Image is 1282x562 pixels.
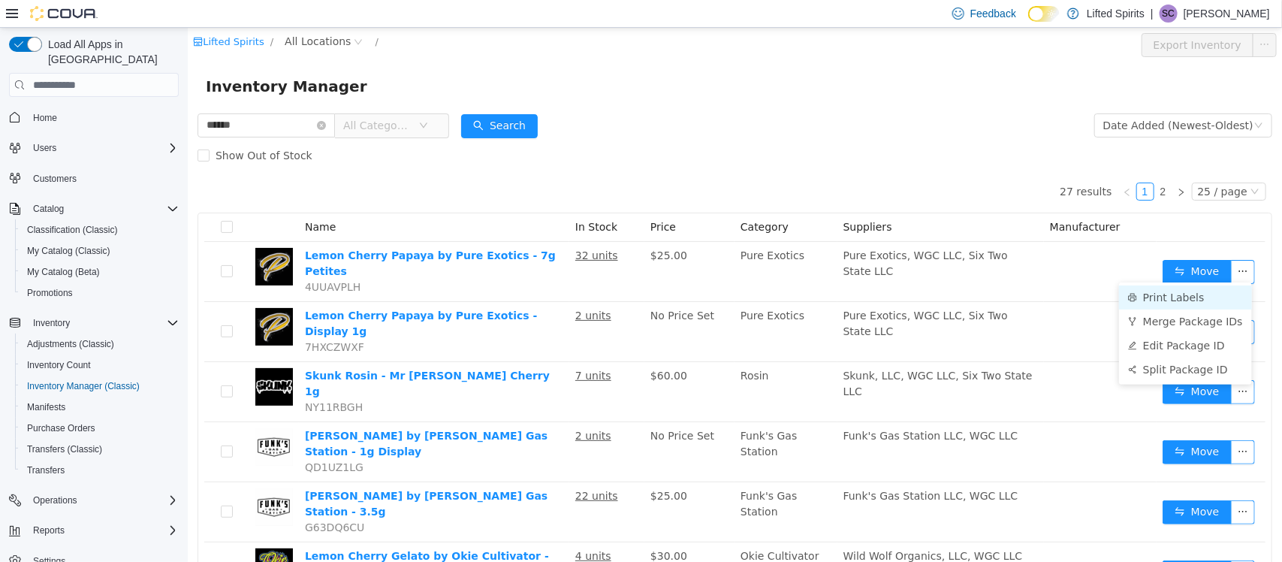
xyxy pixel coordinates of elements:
span: Reports [27,521,179,539]
button: icon: swapMove [975,352,1044,376]
span: NY11RBGH [117,373,175,385]
a: icon: shopLifted Spirits [5,8,77,20]
span: Promotions [21,284,179,302]
a: Transfers (Classic) [21,440,108,458]
a: Classification (Classic) [21,221,124,239]
button: Classification (Classic) [15,219,185,240]
i: icon: shop [5,9,15,19]
span: $30.00 [463,522,499,534]
button: Purchase Orders [15,418,185,439]
span: Inventory Manager (Classic) [21,377,179,395]
span: No Price Set [463,402,526,414]
span: Show Out of Stock [22,122,131,134]
span: Pure Exotics, WGC LLC, Six Two State LLC [656,222,820,249]
span: Adjustments (Classic) [27,338,114,350]
li: Print Labels [931,258,1064,282]
span: My Catalog (Classic) [21,242,179,260]
button: Inventory Count [15,355,185,376]
li: 2 [967,155,985,173]
span: Catalog [27,200,179,218]
a: Manifests [21,398,71,416]
a: Inventory Count [21,356,97,374]
button: Catalog [27,200,70,218]
button: Manifests [15,397,185,418]
a: Lemon Cherry Gelato by Okie Cultivator - 3.5g [117,522,361,550]
span: Suppliers [656,193,704,205]
span: Customers [33,173,77,185]
button: Promotions [15,283,185,304]
button: icon: ellipsis [1043,232,1067,256]
span: Inventory Count [21,356,179,374]
span: All Categories [155,90,224,105]
button: Catalog [3,198,185,219]
span: In Stock [388,193,430,205]
a: 1 [949,156,966,172]
span: Pure Exotics, WGC LLC, Six Two State LLC [656,282,820,310]
button: icon: swapMove [975,533,1044,557]
td: Funk's Gas Station [547,455,650,515]
span: Catalog [33,203,64,215]
p: Lifted Spirits [1087,5,1145,23]
span: Classification (Classic) [21,221,179,239]
button: Users [3,137,185,159]
a: Transfers [21,461,71,479]
u: 4 units [388,522,424,534]
u: 32 units [388,222,430,234]
span: Skunk, LLC, WGC LLC, Six Two State LLC [656,342,845,370]
img: Cherry Payton by Funk's Gas Station - 3.5g hero shot [68,461,105,498]
li: Split Package ID [931,330,1064,354]
span: Inventory Count [27,359,91,371]
span: $25.00 [463,462,499,474]
span: Inventory Manager [18,47,189,71]
button: My Catalog (Beta) [15,261,185,283]
button: Operations [27,491,83,509]
div: 25 / page [1010,156,1060,172]
td: Rosin [547,334,650,394]
a: Skunk Rosin - Mr [PERSON_NAME] Cherry 1g [117,342,362,370]
span: Price [463,193,488,205]
button: Reports [3,520,185,541]
span: Reports [33,524,65,536]
button: icon: ellipsis [1043,533,1067,557]
i: icon: down [231,93,240,104]
a: My Catalog (Classic) [21,242,116,260]
span: $60.00 [463,342,499,354]
td: Pure Exotics [547,274,650,334]
span: My Catalog (Beta) [27,266,100,278]
span: Manufacturer [862,193,933,205]
p: [PERSON_NAME] [1184,5,1270,23]
li: Edit Package ID [931,306,1064,330]
button: icon: ellipsis [1043,352,1067,376]
button: icon: swapMove [975,412,1044,437]
button: My Catalog (Classic) [15,240,185,261]
a: Purchase Orders [21,419,101,437]
button: Home [3,106,185,128]
span: $25.00 [463,222,499,234]
button: Users [27,139,62,157]
button: Inventory [3,313,185,334]
span: Classification (Classic) [27,224,118,236]
span: Name [117,193,148,205]
button: icon: swapMove [975,232,1044,256]
a: Adjustments (Classic) [21,335,120,353]
li: Merge Package IDs [931,282,1064,306]
a: My Catalog (Beta) [21,263,106,281]
i: icon: down [1063,159,1072,170]
span: Feedback [970,6,1016,21]
span: 7HXCZWXF [117,313,176,325]
span: Customers [27,169,179,188]
button: Inventory Manager (Classic) [15,376,185,397]
span: Purchase Orders [21,419,179,437]
a: Promotions [21,284,79,302]
span: / [83,8,86,20]
span: / [187,8,190,20]
a: Home [27,109,63,127]
input: Dark Mode [1028,6,1060,22]
li: 27 results [872,155,924,173]
span: Inventory [33,317,70,329]
div: Sarah Colbert [1160,5,1178,23]
button: Adjustments (Classic) [15,334,185,355]
button: icon: ellipsis [1043,412,1067,437]
span: Transfers (Classic) [27,443,102,455]
td: Funk's Gas Station [547,394,650,455]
